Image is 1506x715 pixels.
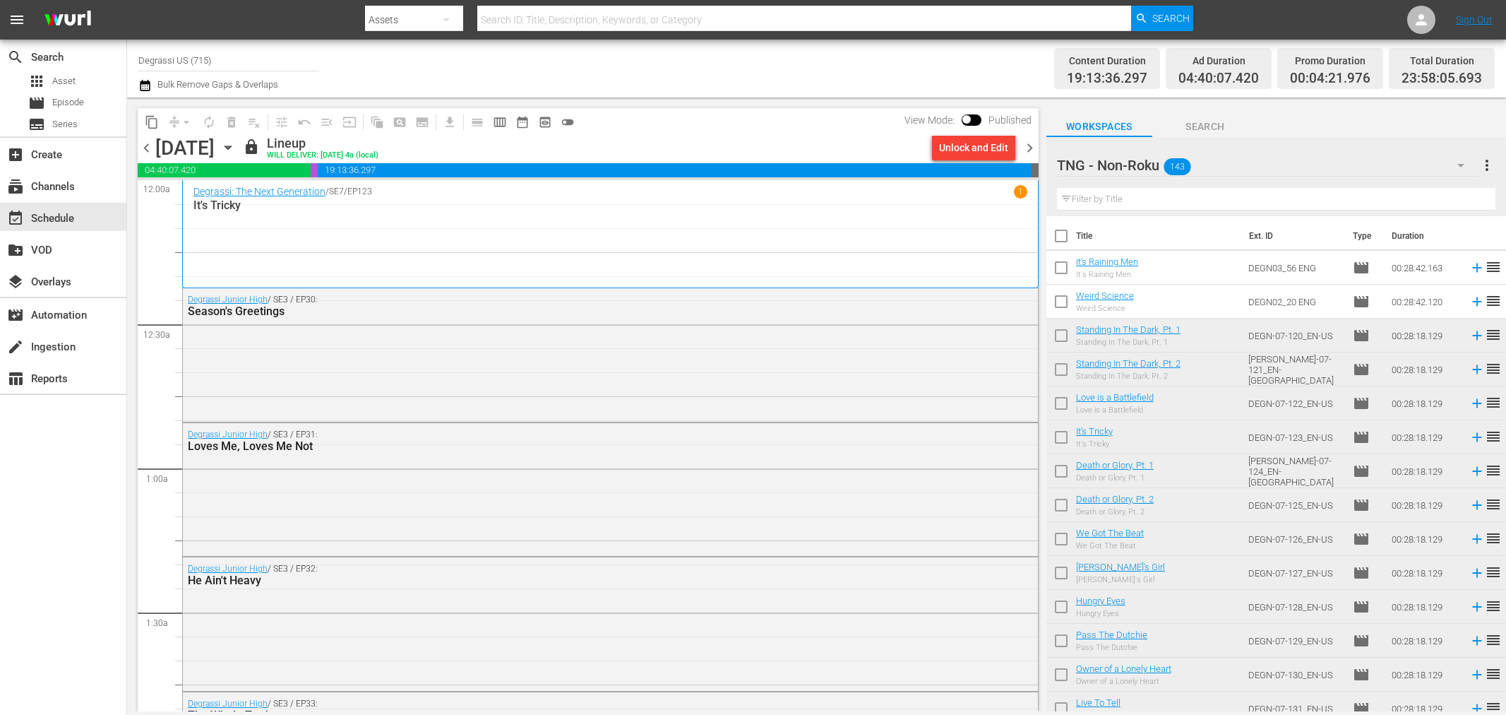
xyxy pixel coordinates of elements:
a: It's Tricky [1076,426,1113,437]
span: reorder [1485,462,1502,479]
span: toggle_off [561,115,575,129]
span: Bulk Remove Gaps & Overlaps [155,79,278,90]
span: menu [8,11,25,28]
div: Loves Me, Loves Me Not [188,439,955,453]
td: [PERSON_NAME]-07-121_EN-[GEOGRAPHIC_DATA] [1243,353,1347,386]
span: Episode [1353,463,1370,480]
span: Select an event to delete [220,111,243,134]
div: We Got The Beat [1076,541,1144,550]
span: Ingestion [7,338,24,355]
button: more_vert [1478,148,1495,182]
p: / [325,187,329,196]
div: Owner of a Lonely Heart [1076,677,1171,686]
span: reorder [1485,530,1502,547]
span: content_copy [145,115,159,129]
div: Ad Duration [1178,51,1259,71]
p: EP123 [347,187,372,196]
td: DEGN-07-123_EN-US [1243,420,1347,454]
span: Search [1152,6,1190,31]
span: Copy Lineup [141,111,163,134]
span: chevron_left [138,139,155,157]
span: 24 hours Lineup View is OFF [556,111,579,134]
a: Hungry Eyes [1076,596,1125,606]
td: 00:28:18.129 [1386,319,1464,353]
td: 00:28:18.129 [1386,658,1464,692]
span: movie [1353,497,1370,514]
div: / SE3 / EP30: [188,295,955,318]
button: Unlock and Edit [932,135,1015,160]
a: Owner of a Lonely Heart [1076,663,1171,674]
span: Clear Lineup [243,111,265,134]
span: Automation [7,307,24,324]
span: Channels [7,178,24,195]
span: Episode [1353,395,1370,412]
span: VOD [7,242,24,259]
span: Reports [7,370,24,387]
p: 1 [1018,187,1023,196]
a: It's Raining Men [1076,256,1138,267]
div: Promo Duration [1290,51,1370,71]
div: / SE3 / EP32: [188,564,955,587]
svg: Add to Schedule [1469,599,1485,615]
a: Degrassi Junior High [188,699,268,709]
span: reorder [1485,394,1502,411]
td: [PERSON_NAME]-07-124_EN-[GEOGRAPHIC_DATA] [1243,454,1347,488]
td: DEGN-07-130_EN-US [1243,658,1347,692]
span: reorder [1485,666,1502,682]
a: Degrassi Junior High [188,564,268,574]
span: 04:40:07.420 [138,163,311,177]
td: 00:28:18.129 [1386,590,1464,624]
span: 00:01:54.307 [1032,163,1039,177]
div: Total Duration [1402,51,1482,71]
span: reorder [1485,259,1502,276]
p: It's Tricky [193,199,1027,212]
div: Death or Glory, Pt. 2 [1076,507,1154,516]
span: reorder [1485,632,1502,649]
svg: Add to Schedule [1469,396,1485,411]
div: Pass The Dutchie [1076,643,1147,652]
span: Download as CSV [434,108,461,136]
span: lock [243,138,260,155]
span: 19:13:36.297 [1067,71,1147,87]
div: It's Tricky [1076,439,1113,449]
a: Live To Tell [1076,697,1120,708]
span: reorder [1485,326,1502,343]
td: 00:28:42.163 [1386,251,1464,285]
td: 00:28:18.129 [1386,420,1464,454]
th: Title [1076,216,1241,256]
a: Death or Glory, Pt. 1 [1076,460,1154,471]
div: TNG - Non-Roku [1057,146,1478,185]
a: Death or Glory, Pt. 2 [1076,494,1154,504]
td: 00:28:18.129 [1386,386,1464,420]
span: reorder [1485,292,1502,309]
div: Death or Glory, Pt. 1 [1076,473,1154,483]
td: 00:28:18.129 [1386,624,1464,658]
div: / SE3 / EP31: [188,430,955,453]
span: apps [28,73,45,90]
td: 00:28:18.129 [1386,454,1464,488]
div: [PERSON_NAME]'s Girl [1076,575,1165,584]
span: reorder [1485,564,1502,581]
span: date_range_outlined [515,115,530,129]
svg: Add to Schedule [1469,497,1485,513]
span: Episode [52,95,84,110]
th: Ext. ID [1241,216,1344,256]
span: 19:13:36.297 [318,163,1031,177]
span: 23:58:05.693 [1402,71,1482,87]
td: DEGN-07-129_EN-US [1243,624,1347,658]
span: Episode [1353,259,1370,276]
svg: Add to Schedule [1469,362,1485,377]
td: DEGN-07-125_EN-US [1243,488,1347,522]
div: [DATE] [155,136,215,160]
span: Schedule [7,210,24,227]
div: Love is a Battlefield [1076,406,1154,415]
td: 00:28:42.120 [1386,285,1464,319]
div: Lineup [267,136,378,151]
svg: Add to Schedule [1469,633,1485,649]
span: movie [28,95,45,112]
div: Unlock and Edit [939,135,1008,160]
span: Create [7,146,24,163]
span: Published [981,114,1039,126]
span: reorder [1485,496,1502,513]
span: more_vert [1478,157,1495,174]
